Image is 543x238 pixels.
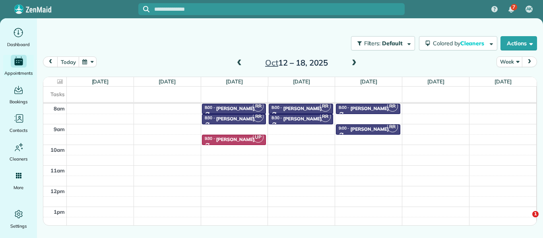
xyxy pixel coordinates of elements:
span: 10am [50,147,65,153]
button: Colored byCleaners [419,36,497,50]
iframe: Intercom live chat [516,211,535,230]
a: Appointments [3,55,34,77]
a: [DATE] [360,78,377,85]
span: Settings [10,222,27,230]
span: 8am [54,105,65,112]
a: [DATE] [159,78,176,85]
a: [DATE] [92,78,109,85]
div: [PERSON_NAME] [216,106,255,111]
span: Cleaners [10,155,27,163]
span: Oct [265,58,278,68]
button: Filters: Default [351,36,415,50]
span: RR [253,111,264,122]
span: RR [320,101,331,112]
span: Default [382,40,403,47]
button: prev [43,56,58,67]
span: 11am [50,167,65,174]
span: 9am [54,126,65,132]
button: Actions [500,36,537,50]
span: Cleaners [460,40,486,47]
span: AK [526,6,532,12]
span: RR [253,101,264,112]
div: [PERSON_NAME] [283,106,322,111]
a: Bookings [3,83,34,106]
span: Tasks [50,91,65,97]
div: [PERSON_NAME] [350,126,389,132]
button: next [522,56,537,67]
a: Contacts [3,112,34,134]
span: Dashboard [7,41,30,48]
div: [PERSON_NAME] [283,116,322,122]
a: [DATE] [293,78,310,85]
a: Settings [3,208,34,230]
span: Contacts [10,126,27,134]
span: Filters: [364,40,381,47]
span: Appointments [4,69,33,77]
span: RR [387,101,398,112]
a: [DATE] [427,78,444,85]
a: [DATE] [495,78,512,85]
span: 1 [532,211,539,217]
div: 7 unread notifications [503,1,520,18]
span: Colored by [433,40,487,47]
span: RR [387,122,398,132]
span: RR [320,111,331,122]
a: Cleaners [3,141,34,163]
span: 7 [512,4,515,10]
span: 12pm [50,188,65,194]
div: [PERSON_NAME] [350,106,389,111]
span: UP [253,132,264,143]
button: today [57,56,79,67]
a: Filters: Default [347,36,415,50]
span: Bookings [10,98,28,106]
span: 1pm [54,209,65,215]
a: Dashboard [3,26,34,48]
svg: Focus search [143,6,149,12]
h2: 12 – 18, 2025 [247,58,346,67]
div: [PERSON_NAME] [216,137,255,142]
button: Focus search [138,6,149,12]
div: [PERSON_NAME] [216,116,255,122]
a: [DATE] [226,78,243,85]
span: More [14,184,23,192]
button: Week [496,56,522,67]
